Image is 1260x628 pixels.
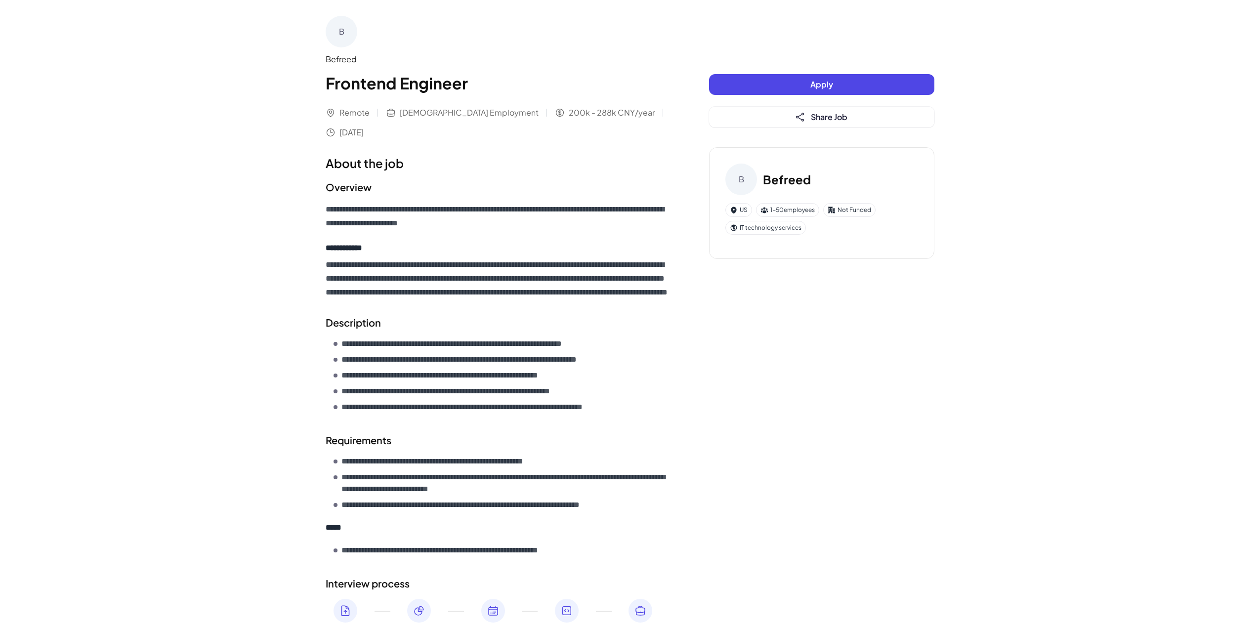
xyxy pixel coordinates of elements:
[569,107,655,119] span: 200k - 288k CNY/year
[339,107,370,119] span: Remote
[326,154,670,172] h1: About the job
[400,107,539,119] span: [DEMOGRAPHIC_DATA] Employment
[823,203,876,217] div: Not Funded
[810,79,833,89] span: Apply
[326,180,670,195] h2: Overview
[763,170,811,188] h3: Befreed
[725,221,806,235] div: IT technology services
[709,74,934,95] button: Apply
[811,112,847,122] span: Share Job
[326,433,670,448] h2: Requirements
[725,164,757,195] div: B
[326,315,670,330] h2: Description
[725,203,752,217] div: US
[326,16,357,47] div: B
[326,576,670,591] h2: Interview process
[709,107,934,127] button: Share Job
[756,203,819,217] div: 1-50 employees
[326,53,670,65] div: Befreed
[326,71,670,95] h1: Frontend Engineer
[339,126,364,138] span: [DATE]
